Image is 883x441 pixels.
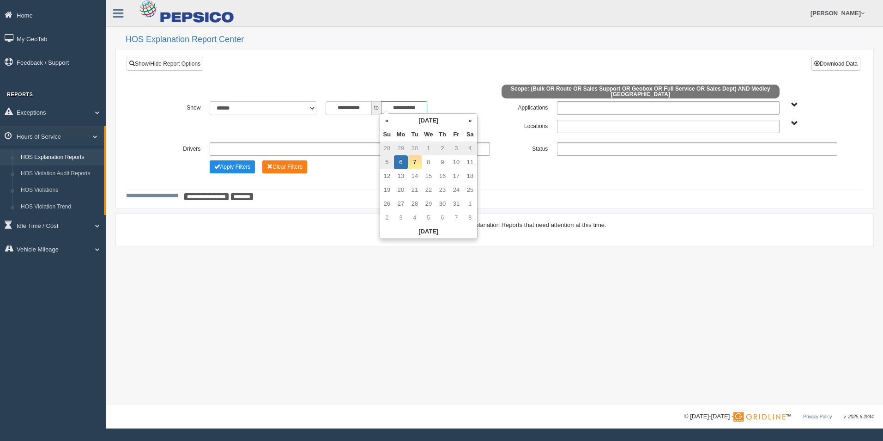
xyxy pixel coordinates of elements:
[380,155,394,169] td: 5
[463,183,477,197] td: 25
[422,169,435,183] td: 15
[449,169,463,183] td: 17
[463,128,477,141] th: Sa
[17,182,104,199] a: HOS Violations
[380,197,394,211] td: 26
[394,183,408,197] td: 20
[380,183,394,197] td: 19
[463,141,477,155] td: 4
[408,128,422,141] th: Tu
[394,114,463,128] th: [DATE]
[394,197,408,211] td: 27
[210,160,255,173] button: Change Filter Options
[811,57,860,71] button: Download Data
[394,211,408,225] td: 3
[435,197,449,211] td: 30
[463,211,477,225] td: 8
[449,197,463,211] td: 31
[408,169,422,183] td: 14
[844,414,874,419] span: v. 2025.6.2844
[422,155,435,169] td: 8
[463,114,477,128] th: »
[380,114,394,128] th: «
[262,160,307,173] button: Change Filter Options
[394,155,408,169] td: 6
[394,141,408,155] td: 29
[408,183,422,197] td: 21
[17,165,104,182] a: HOS Violation Audit Reports
[372,101,381,115] span: to
[17,149,104,166] a: HOS Explanation Reports
[422,211,435,225] td: 5
[435,169,449,183] td: 16
[147,142,205,153] label: Drivers
[449,211,463,225] td: 7
[126,220,863,229] div: There are no HOS Violations or Explanation Reports that need attention at this time.
[435,155,449,169] td: 9
[495,120,552,131] label: Locations
[17,199,104,215] a: HOS Violation Trend
[803,414,832,419] a: Privacy Policy
[380,211,394,225] td: 2
[463,197,477,211] td: 1
[449,128,463,141] th: Fr
[394,128,408,141] th: Mo
[435,183,449,197] td: 23
[380,169,394,183] td: 12
[408,155,422,169] td: 7
[435,128,449,141] th: Th
[449,155,463,169] td: 10
[684,412,874,422] div: © [DATE]-[DATE] - ™
[408,197,422,211] td: 28
[502,85,780,98] span: Scope: (Bulk OR Route OR Sales Support OR Geobox OR Full Service OR Sales Dept) AND Medley [GEOGR...
[495,142,552,153] label: Status
[449,141,463,155] td: 3
[449,183,463,197] td: 24
[408,211,422,225] td: 4
[126,35,874,44] h2: HOS Explanation Report Center
[380,225,477,239] th: [DATE]
[394,169,408,183] td: 13
[147,101,205,112] label: Show
[127,57,203,71] a: Show/Hide Report Options
[435,211,449,225] td: 6
[380,141,394,155] td: 28
[408,141,422,155] td: 30
[463,155,477,169] td: 11
[422,141,435,155] td: 1
[422,128,435,141] th: We
[422,197,435,211] td: 29
[495,101,552,112] label: Applications
[435,141,449,155] td: 2
[463,169,477,183] td: 18
[380,128,394,141] th: Su
[422,183,435,197] td: 22
[733,412,786,422] img: Gridline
